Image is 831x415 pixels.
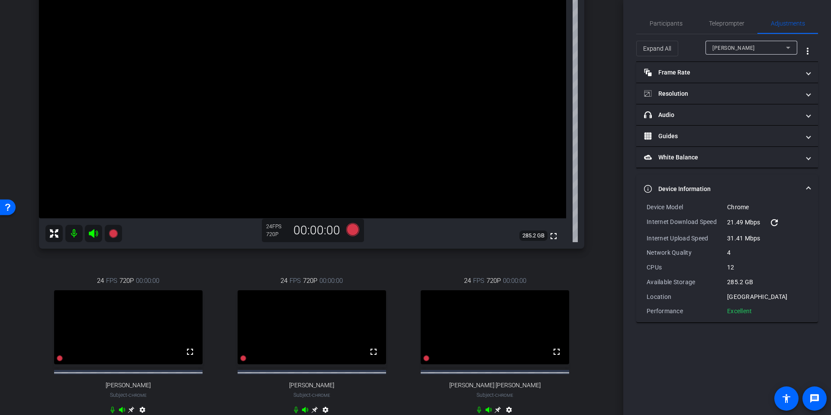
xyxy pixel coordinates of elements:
[644,68,800,77] mat-panel-title: Frame Rate
[727,263,808,272] div: 12
[643,40,671,57] span: Expand All
[647,217,727,228] div: Internet Download Speed
[266,231,288,238] div: 720P
[495,393,513,398] span: Chrome
[727,217,808,228] div: 21.49 Mbps
[647,248,727,257] div: Network Quality
[644,132,800,141] mat-panel-title: Guides
[548,231,559,241] mat-icon: fullscreen
[136,276,159,285] span: 00:00:00
[280,276,287,285] span: 24
[289,382,334,389] span: [PERSON_NAME]
[503,276,526,285] span: 00:00:00
[636,104,818,125] mat-expansion-panel-header: Audio
[636,126,818,146] mat-expansion-panel-header: Guides
[129,393,147,398] span: Chrome
[727,278,808,286] div: 285.2 GB
[106,276,117,285] span: FPS
[647,234,727,243] div: Internet Upload Speed
[288,223,346,238] div: 00:00:00
[771,20,805,26] span: Adjustments
[368,347,379,357] mat-icon: fullscreen
[644,185,800,194] mat-panel-title: Device Information
[636,147,818,168] mat-expansion-panel-header: White Balance
[709,20,744,26] span: Teleprompter
[802,46,813,56] mat-icon: more_vert
[809,393,820,404] mat-icon: message
[486,276,501,285] span: 720P
[473,276,484,285] span: FPS
[319,276,343,285] span: 00:00:00
[127,392,129,398] span: -
[647,203,727,211] div: Device Model
[119,276,134,285] span: 720P
[185,347,195,357] mat-icon: fullscreen
[781,393,792,404] mat-icon: accessibility
[636,83,818,104] mat-expansion-panel-header: Resolution
[312,393,330,398] span: Chrome
[727,292,808,301] div: [GEOGRAPHIC_DATA]
[727,307,752,315] div: Excellent
[647,263,727,272] div: CPUs
[727,248,808,257] div: 4
[303,276,317,285] span: 720P
[636,175,818,203] mat-expansion-panel-header: Device Information
[464,276,471,285] span: 24
[449,382,541,389] span: [PERSON_NAME] [PERSON_NAME]
[647,278,727,286] div: Available Storage
[650,20,683,26] span: Participants
[727,203,808,211] div: Chrome
[494,392,495,398] span: -
[712,45,755,51] span: [PERSON_NAME]
[636,203,818,322] div: Device Information
[290,276,301,285] span: FPS
[727,234,808,243] div: 31.41 Mbps
[272,224,281,230] span: FPS
[636,41,678,56] button: Expand All
[769,217,779,228] mat-icon: refresh
[477,391,513,399] span: Subject
[551,347,562,357] mat-icon: fullscreen
[644,110,800,120] mat-panel-title: Audio
[293,391,330,399] span: Subject
[636,62,818,83] mat-expansion-panel-header: Frame Rate
[647,307,727,315] div: Performance
[311,392,312,398] span: -
[644,153,800,162] mat-panel-title: White Balance
[110,391,147,399] span: Subject
[266,223,288,230] div: 24
[797,41,818,62] button: More Options for Adjustments Panel
[644,89,800,98] mat-panel-title: Resolution
[647,292,727,301] div: Location
[519,230,548,241] span: 285.2 GB
[106,382,151,389] span: [PERSON_NAME]
[97,276,104,285] span: 24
